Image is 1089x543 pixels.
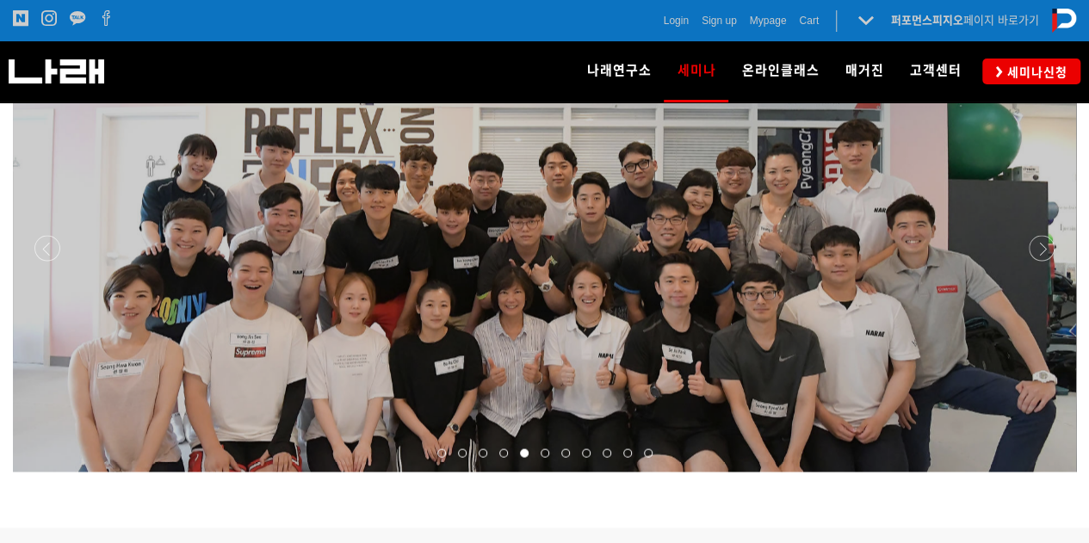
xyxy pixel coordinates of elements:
a: 온라인클래스 [728,41,832,102]
a: 퍼포먼스피지오페이지 바로가기 [891,14,1039,27]
a: 나래연구소 [573,41,664,102]
span: 세미나신청 [1002,64,1067,81]
span: 고객센터 [909,63,961,78]
a: 세미나 [664,41,728,102]
span: 매거진 [845,63,883,78]
a: 매거진 [832,41,896,102]
a: Sign up [702,12,737,29]
span: 세미나 [677,57,715,84]
span: 나래연구소 [586,63,651,78]
strong: 퍼포먼스피지오 [891,14,963,27]
a: Cart [799,12,819,29]
a: 세미나신청 [982,59,1080,83]
a: 고객센터 [896,41,974,102]
a: Mypage [750,12,787,29]
a: Login [664,12,689,29]
span: 온라인클래스 [741,63,819,78]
